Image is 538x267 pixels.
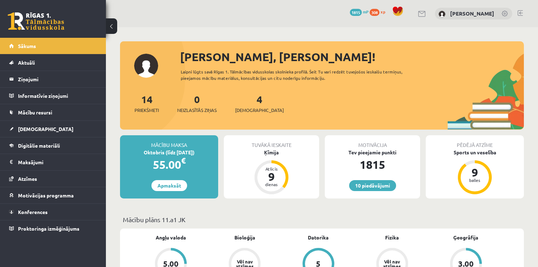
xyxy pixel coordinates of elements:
[261,182,282,186] div: dienas
[18,126,73,132] span: [DEMOGRAPHIC_DATA]
[151,180,187,191] a: Apmaksāt
[438,11,446,18] img: Viktorija Bērziņa
[9,38,97,54] a: Sākums
[224,149,319,156] div: Ķīmija
[350,9,362,16] span: 1815
[224,135,319,149] div: Tuvākā ieskaite
[261,167,282,171] div: Atlicis
[325,149,420,156] div: Tev pieejamie punkti
[18,225,79,232] span: Proktoringa izmēģinājums
[18,43,36,49] span: Sākums
[370,9,379,16] span: 308
[9,171,97,187] a: Atzīmes
[235,107,284,114] span: [DEMOGRAPHIC_DATA]
[9,88,97,104] a: Informatīvie ziņojumi
[120,135,218,149] div: Mācību maksa
[9,220,97,237] a: Proktoringa izmēģinājums
[453,234,478,241] a: Ģeogrāfija
[18,176,37,182] span: Atzīmes
[120,149,218,156] div: Oktobris (līdz [DATE])
[464,167,485,178] div: 9
[18,209,48,215] span: Konferences
[120,156,218,173] div: 55.00
[134,107,159,114] span: Priekšmeti
[9,137,97,154] a: Digitālie materiāli
[18,192,74,198] span: Motivācijas programma
[18,59,35,66] span: Aktuāli
[235,93,284,114] a: 4[DEMOGRAPHIC_DATA]
[9,71,97,87] a: Ziņojumi
[325,135,420,149] div: Motivācija
[134,93,159,114] a: 14Priekšmeti
[363,9,369,14] span: mP
[18,71,97,87] legend: Ziņojumi
[349,180,396,191] a: 10 piedāvājumi
[180,48,524,65] div: [PERSON_NAME], [PERSON_NAME]!
[177,107,217,114] span: Neizlasītās ziņas
[18,142,60,149] span: Digitālie materiāli
[426,135,524,149] div: Pēdējā atzīme
[9,154,97,170] a: Maksājumi
[370,9,389,14] a: 308 xp
[385,234,399,241] a: Fizika
[9,104,97,120] a: Mācību resursi
[9,121,97,137] a: [DEMOGRAPHIC_DATA]
[18,88,97,104] legend: Informatīvie ziņojumi
[450,10,494,17] a: [PERSON_NAME]
[426,149,524,156] div: Sports un veselība
[308,234,329,241] a: Datorika
[350,9,369,14] a: 1815 mP
[381,9,385,14] span: xp
[181,155,186,166] span: €
[234,234,255,241] a: Bioloģija
[177,93,217,114] a: 0Neizlasītās ziņas
[464,178,485,182] div: balles
[156,234,186,241] a: Angļu valoda
[181,69,423,81] div: Laipni lūgts savā Rīgas 1. Tālmācības vidusskolas skolnieka profilā. Šeit Tu vari redzēt tuvojošo...
[224,149,319,195] a: Ķīmija Atlicis 9 dienas
[426,149,524,195] a: Sports un veselība 9 balles
[9,54,97,71] a: Aktuāli
[8,12,64,30] a: Rīgas 1. Tālmācības vidusskola
[18,109,52,115] span: Mācību resursi
[123,215,521,224] p: Mācību plāns 11.a1 JK
[261,171,282,182] div: 9
[9,204,97,220] a: Konferences
[325,156,420,173] div: 1815
[9,187,97,203] a: Motivācijas programma
[18,154,97,170] legend: Maksājumi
